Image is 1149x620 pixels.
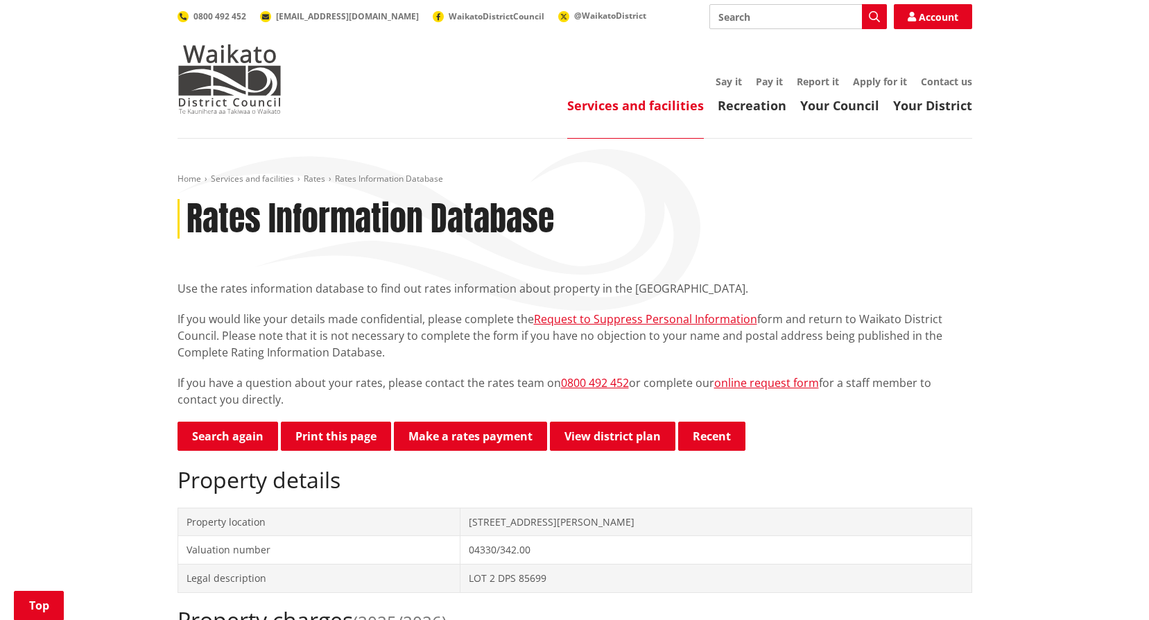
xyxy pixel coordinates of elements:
[718,97,786,114] a: Recreation
[534,311,757,327] a: Request to Suppress Personal Information
[178,311,972,361] p: If you would like your details made confidential, please complete the form and return to Waikato ...
[178,374,972,408] p: If you have a question about your rates, please contact the rates team on or complete our for a s...
[460,508,971,536] td: [STREET_ADDRESS][PERSON_NAME]
[178,422,278,451] a: Search again
[193,10,246,22] span: 0800 492 452
[714,375,819,390] a: online request form
[178,10,246,22] a: 0800 492 452
[178,173,972,185] nav: breadcrumb
[800,97,879,114] a: Your Council
[14,591,64,620] a: Top
[433,10,544,22] a: WaikatoDistrictCouncil
[276,10,419,22] span: [EMAIL_ADDRESS][DOMAIN_NAME]
[893,97,972,114] a: Your District
[178,564,460,592] td: Legal description
[335,173,443,184] span: Rates Information Database
[894,4,972,29] a: Account
[716,75,742,88] a: Say it
[449,10,544,22] span: WaikatoDistrictCouncil
[178,536,460,565] td: Valuation number
[394,422,547,451] a: Make a rates payment
[281,422,391,451] button: Print this page
[178,280,972,297] p: Use the rates information database to find out rates information about property in the [GEOGRAPHI...
[178,467,972,493] h2: Property details
[178,44,282,114] img: Waikato District Council - Te Kaunihera aa Takiwaa o Waikato
[211,173,294,184] a: Services and facilities
[709,4,887,29] input: Search input
[561,375,629,390] a: 0800 492 452
[1085,562,1135,612] iframe: Messenger Launcher
[460,564,971,592] td: LOT 2 DPS 85699
[921,75,972,88] a: Contact us
[304,173,325,184] a: Rates
[460,536,971,565] td: 04330/342.00
[756,75,783,88] a: Pay it
[260,10,419,22] a: [EMAIL_ADDRESS][DOMAIN_NAME]
[678,422,745,451] button: Recent
[558,10,646,21] a: @WaikatoDistrict
[187,199,554,239] h1: Rates Information Database
[567,97,704,114] a: Services and facilities
[574,10,646,21] span: @WaikatoDistrict
[797,75,839,88] a: Report it
[178,508,460,536] td: Property location
[853,75,907,88] a: Apply for it
[178,173,201,184] a: Home
[550,422,675,451] a: View district plan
